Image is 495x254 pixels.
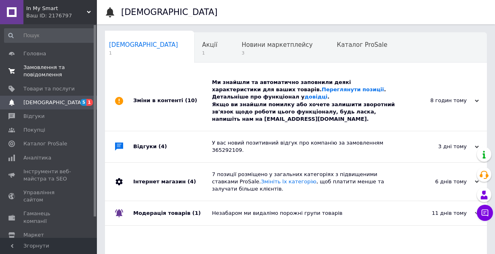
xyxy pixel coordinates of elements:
[241,41,313,48] span: Новини маркетплейсу
[4,28,95,43] input: Пошук
[133,71,212,131] div: Зміни в контенті
[337,41,387,48] span: Каталог ProSale
[398,178,479,185] div: 6 днів тому
[23,189,75,204] span: Управління сайтом
[109,50,178,56] span: 1
[80,99,87,106] span: 5
[212,171,398,193] div: 7 позиції розміщено у загальних категоріях з підвищеними ставками ProSale. , щоб платити менше та...
[202,41,218,48] span: Акції
[398,143,479,150] div: 3 дні тому
[304,94,327,100] a: довідці
[26,5,87,12] span: In My Smart
[477,205,493,221] button: Чат з покупцем
[133,131,212,162] div: Відгуки
[23,210,75,225] span: Гаманець компанії
[212,210,398,217] div: Незабаром ми видалімо порожні групи товарів
[23,231,44,239] span: Маркет
[23,126,45,134] span: Покупці
[185,97,197,103] span: (10)
[212,139,398,154] div: У вас новий позитивний відгук про компанію за замовленням 365292109.
[26,12,97,19] div: Ваш ID: 2176797
[398,97,479,104] div: 8 годин тому
[23,113,44,120] span: Відгуки
[109,41,178,48] span: [DEMOGRAPHIC_DATA]
[23,64,75,78] span: Замовлення та повідомлення
[23,168,75,183] span: Інструменти веб-майстра та SEO
[23,99,83,106] span: [DEMOGRAPHIC_DATA]
[187,178,196,185] span: (4)
[23,140,67,147] span: Каталог ProSale
[23,85,75,92] span: Товари та послуги
[322,86,384,92] a: Переглянути позиції
[159,143,167,149] span: (4)
[86,99,93,106] span: 1
[261,178,317,185] a: Змініть їх категорію
[23,154,51,162] span: Аналітика
[398,210,479,217] div: 11 днів тому
[133,201,212,225] div: Модерація товарів
[121,7,218,17] h1: [DEMOGRAPHIC_DATA]
[202,50,218,56] span: 1
[23,50,46,57] span: Головна
[133,163,212,201] div: Інтернет магазин
[192,210,201,216] span: (1)
[212,79,398,123] div: Ми знайшли та автоматично заповнили деякі характеристики для ваших товарів. . Детальніше про функ...
[241,50,313,56] span: 3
